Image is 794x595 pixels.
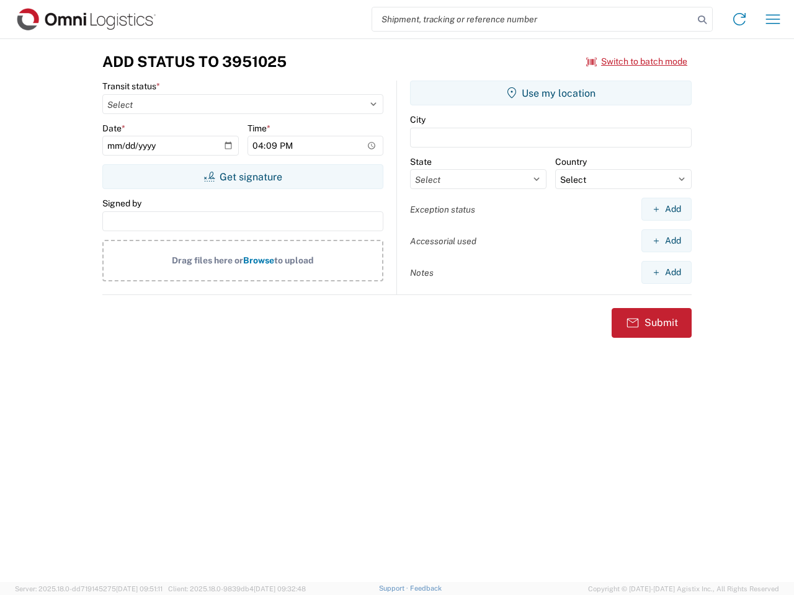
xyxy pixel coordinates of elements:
[168,585,306,593] span: Client: 2025.18.0-9839db4
[410,236,476,247] label: Accessorial used
[248,123,270,134] label: Time
[612,308,692,338] button: Submit
[102,81,160,92] label: Transit status
[102,198,141,209] label: Signed by
[243,255,274,265] span: Browse
[410,584,442,592] a: Feedback
[555,156,587,167] label: Country
[586,51,687,72] button: Switch to batch mode
[641,198,692,221] button: Add
[254,585,306,593] span: [DATE] 09:32:48
[379,584,410,592] a: Support
[372,7,694,31] input: Shipment, tracking or reference number
[410,204,475,215] label: Exception status
[588,583,779,594] span: Copyright © [DATE]-[DATE] Agistix Inc., All Rights Reserved
[641,261,692,284] button: Add
[274,255,314,265] span: to upload
[172,255,243,265] span: Drag files here or
[102,164,383,189] button: Get signature
[15,585,163,593] span: Server: 2025.18.0-dd719145275
[410,267,434,278] label: Notes
[641,229,692,252] button: Add
[410,114,426,125] label: City
[410,81,692,105] button: Use my location
[116,585,163,593] span: [DATE] 09:51:11
[102,123,125,134] label: Date
[102,53,287,71] h3: Add Status to 3951025
[410,156,432,167] label: State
